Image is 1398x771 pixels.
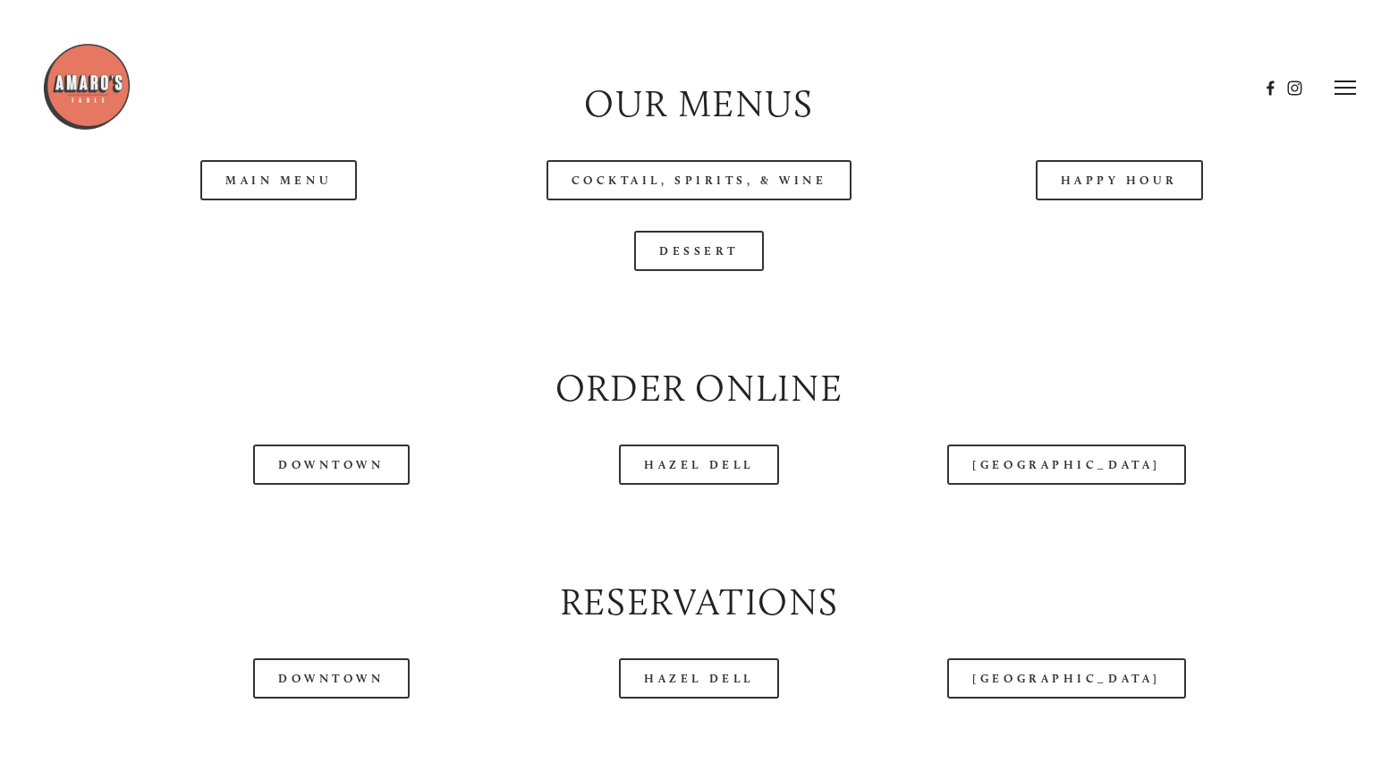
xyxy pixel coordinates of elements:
[634,231,764,271] a: Dessert
[84,362,1314,414] h2: Order Online
[253,658,409,699] a: Downtown
[1036,160,1204,200] a: Happy Hour
[619,445,779,485] a: Hazel Dell
[42,42,131,131] img: Amaro's Table
[546,160,852,200] a: Cocktail, Spirits, & Wine
[947,445,1185,485] a: [GEOGRAPHIC_DATA]
[200,160,357,200] a: Main Menu
[84,576,1314,628] h2: Reservations
[947,658,1185,699] a: [GEOGRAPHIC_DATA]
[619,658,779,699] a: Hazel Dell
[253,445,409,485] a: Downtown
